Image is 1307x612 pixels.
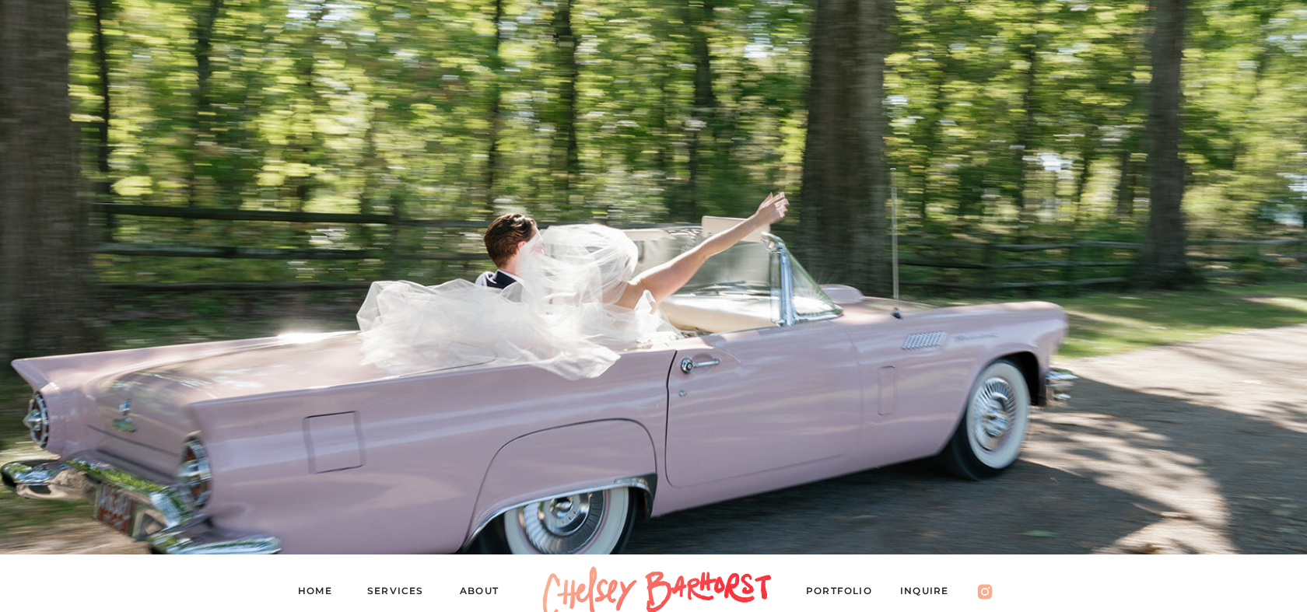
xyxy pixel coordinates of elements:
a: Inquire [900,582,964,604]
a: Home [298,582,345,604]
a: PORTFOLIO [806,582,887,604]
a: Services [367,582,437,604]
a: About [460,582,513,604]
